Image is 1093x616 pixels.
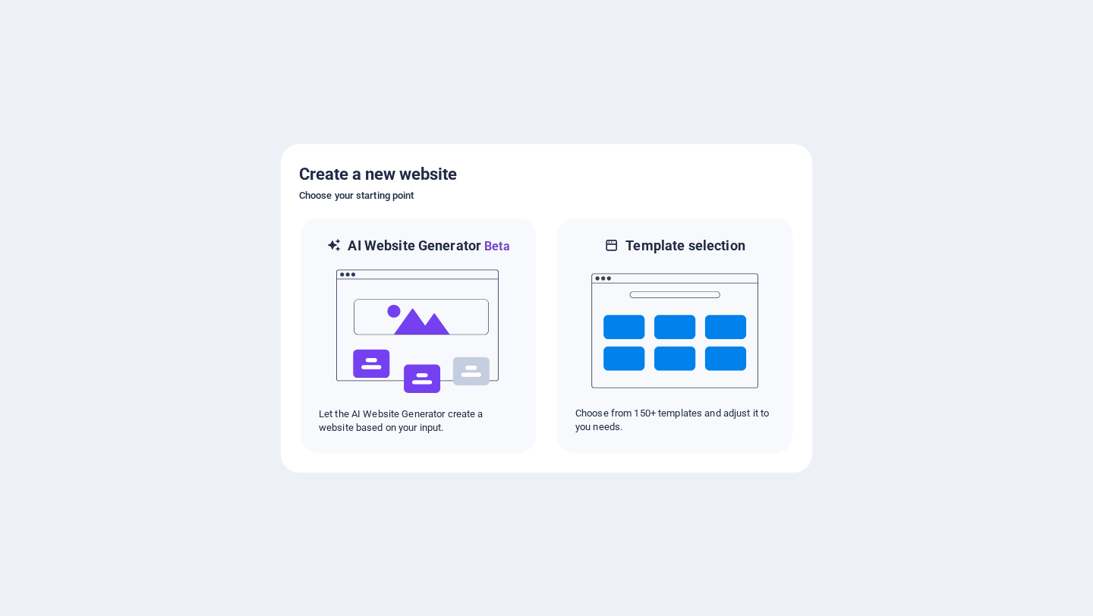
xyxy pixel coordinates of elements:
h5: Create a new website [299,162,794,187]
img: ai [335,256,502,407]
h6: Template selection [625,237,745,255]
span: Beta [481,239,510,253]
p: Choose from 150+ templates and adjust it to you needs. [575,407,774,434]
div: Template selectionChoose from 150+ templates and adjust it to you needs. [556,217,794,454]
div: AI Website GeneratorBetaaiLet the AI Website Generator create a website based on your input. [299,217,537,454]
h6: Choose your starting point [299,187,794,205]
h6: AI Website Generator [348,237,509,256]
p: Let the AI Website Generator create a website based on your input. [319,407,518,435]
